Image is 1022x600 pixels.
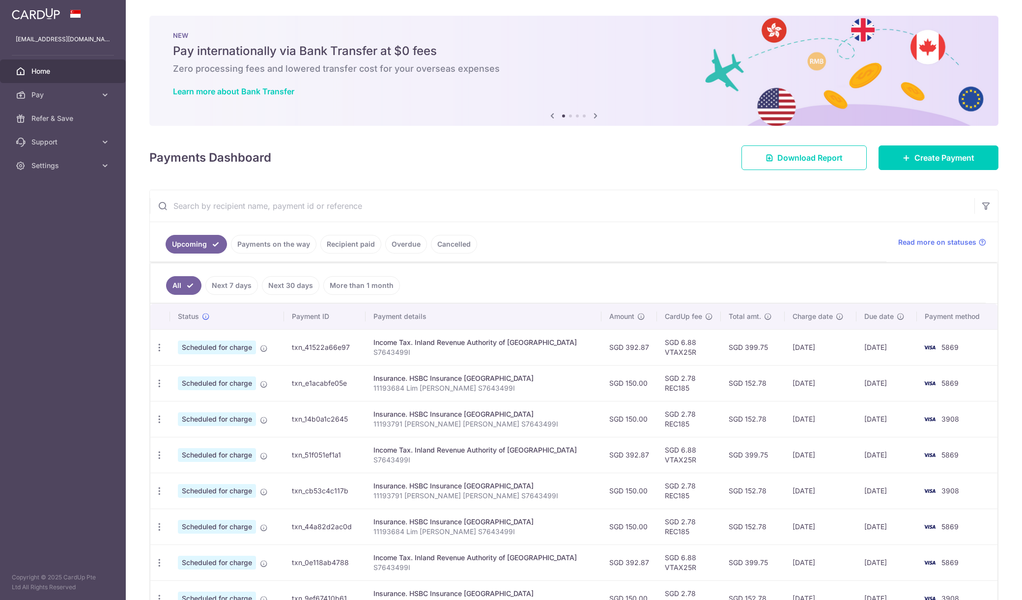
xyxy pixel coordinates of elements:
span: Scheduled for charge [178,484,256,498]
p: 11193684 Lim [PERSON_NAME] S7643499I [373,383,594,393]
input: Search by recipient name, payment id or reference [150,190,974,222]
td: [DATE] [785,473,857,509]
th: Payment details [366,304,602,329]
span: Settings [31,161,96,171]
p: 11193791 [PERSON_NAME] [PERSON_NAME] S7643499I [373,419,594,429]
span: Pay [31,90,96,100]
a: Download Report [741,145,867,170]
td: [DATE] [856,544,917,580]
span: Scheduled for charge [178,376,256,390]
img: Bank Card [920,521,939,533]
td: SGD 2.78 REC185 [657,473,721,509]
span: 5869 [941,522,959,531]
p: S7643499I [373,347,594,357]
span: 3908 [941,415,959,423]
span: Read more on statuses [898,237,976,247]
div: Income Tax. Inland Revenue Authority of [GEOGRAPHIC_DATA] [373,445,594,455]
td: SGD 392.87 [601,437,657,473]
a: All [166,276,201,295]
td: txn_51f051ef1a1 [284,437,366,473]
span: Status [178,312,199,321]
span: Scheduled for charge [178,448,256,462]
span: CardUp fee [665,312,702,321]
td: SGD 2.78 REC185 [657,365,721,401]
span: 5869 [941,379,959,387]
a: Payments on the way [231,235,316,254]
img: Bank Card [920,485,939,497]
span: Amount [609,312,634,321]
p: S7643499I [373,455,594,465]
a: Next 30 days [262,276,319,295]
td: txn_41522a66e97 [284,329,366,365]
td: SGD 2.78 REC185 [657,509,721,544]
td: txn_e1acabfe05e [284,365,366,401]
td: SGD 150.00 [601,401,657,437]
span: 5869 [941,451,959,459]
p: [EMAIL_ADDRESS][DOMAIN_NAME] [16,34,110,44]
td: [DATE] [856,365,917,401]
span: Due date [864,312,894,321]
div: Insurance. HSBC Insurance [GEOGRAPHIC_DATA] [373,589,594,599]
span: 5869 [941,558,959,567]
p: 11193791 [PERSON_NAME] [PERSON_NAME] S7643499I [373,491,594,501]
td: [DATE] [856,509,917,544]
a: Learn more about Bank Transfer [173,86,294,96]
img: Bank transfer banner [149,16,998,126]
a: Recipient paid [320,235,381,254]
span: Home [31,66,96,76]
img: CardUp [12,8,60,20]
td: [DATE] [856,437,917,473]
span: Support [31,137,96,147]
img: Bank Card [920,377,939,389]
span: Scheduled for charge [178,520,256,534]
a: Read more on statuses [898,237,986,247]
td: [DATE] [785,329,857,365]
td: SGD 399.75 [721,329,784,365]
td: [DATE] [785,401,857,437]
td: txn_cb53c4c117b [284,473,366,509]
td: SGD 399.75 [721,544,784,580]
img: Bank Card [920,413,939,425]
a: Create Payment [879,145,998,170]
th: Payment ID [284,304,366,329]
td: SGD 6.88 VTAX25R [657,329,721,365]
td: txn_14b0a1c2645 [284,401,366,437]
p: S7643499I [373,563,594,572]
h6: Zero processing fees and lowered transfer cost for your overseas expenses [173,63,975,75]
td: SGD 6.88 VTAX25R [657,544,721,580]
span: Scheduled for charge [178,341,256,354]
td: SGD 152.78 [721,365,784,401]
h4: Payments Dashboard [149,149,271,167]
img: Bank Card [920,342,939,353]
div: Insurance. HSBC Insurance [GEOGRAPHIC_DATA] [373,517,594,527]
th: Payment method [917,304,997,329]
td: [DATE] [856,473,917,509]
td: [DATE] [785,509,857,544]
span: Scheduled for charge [178,412,256,426]
a: More than 1 month [323,276,400,295]
div: Insurance. HSBC Insurance [GEOGRAPHIC_DATA] [373,409,594,419]
td: txn_44a82d2ac0d [284,509,366,544]
td: SGD 6.88 VTAX25R [657,437,721,473]
td: SGD 2.78 REC185 [657,401,721,437]
div: Income Tax. Inland Revenue Authority of [GEOGRAPHIC_DATA] [373,338,594,347]
div: Insurance. HSBC Insurance [GEOGRAPHIC_DATA] [373,373,594,383]
td: SGD 152.78 [721,473,784,509]
img: Bank Card [920,557,939,569]
p: 11193684 Lim [PERSON_NAME] S7643499I [373,527,594,537]
div: Insurance. HSBC Insurance [GEOGRAPHIC_DATA] [373,481,594,491]
a: Cancelled [431,235,477,254]
td: [DATE] [856,329,917,365]
td: [DATE] [785,365,857,401]
p: NEW [173,31,975,39]
td: txn_0e118ab4788 [284,544,366,580]
div: Income Tax. Inland Revenue Authority of [GEOGRAPHIC_DATA] [373,553,594,563]
span: Refer & Save [31,114,96,123]
td: SGD 150.00 [601,365,657,401]
h5: Pay internationally via Bank Transfer at $0 fees [173,43,975,59]
td: SGD 150.00 [601,473,657,509]
td: SGD 150.00 [601,509,657,544]
a: Next 7 days [205,276,258,295]
td: [DATE] [785,437,857,473]
td: SGD 152.78 [721,401,784,437]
